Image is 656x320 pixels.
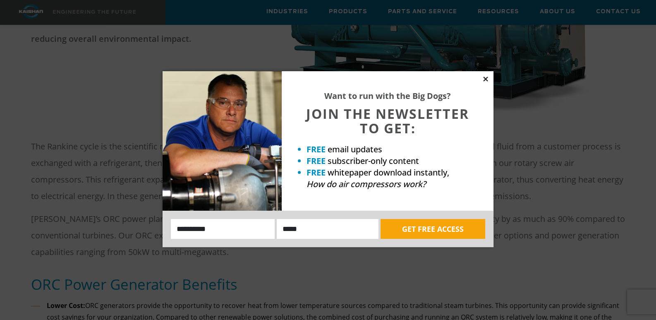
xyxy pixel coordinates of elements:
strong: Want to run with the Big Dogs? [324,90,451,101]
em: How do air compressors work? [306,178,426,190]
button: GET FREE ACCESS [381,219,485,239]
input: Name: [171,219,275,239]
span: JOIN THE NEWSLETTER TO GET: [306,105,469,137]
strong: FREE [306,155,326,166]
button: Close [482,75,489,83]
span: email updates [328,144,382,155]
strong: FREE [306,167,326,178]
strong: FREE [306,144,326,155]
span: whitepaper download instantly, [328,167,449,178]
span: subscriber-only content [328,155,419,166]
input: Email [277,219,378,239]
